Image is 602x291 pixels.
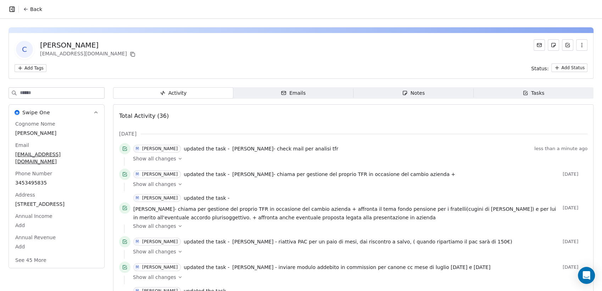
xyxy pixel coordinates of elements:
[184,194,229,202] span: updated the task -
[563,171,587,177] span: [DATE]
[136,146,139,152] div: M
[14,170,54,177] span: Phone Number
[133,155,583,162] a: Show all changes
[15,110,19,115] img: Swipe One
[119,130,136,137] span: [DATE]
[133,274,176,281] span: Show all changes
[184,145,229,152] span: updated the task -
[15,179,98,186] span: 3453495835
[232,171,455,177] span: [PERSON_NAME]- chiama per gestione del proprio TFR in occasione del cambio azienda +
[184,264,229,271] span: updated the task -
[523,89,545,97] div: Tasks
[133,206,556,220] span: [PERSON_NAME]- chiama per gestione del proprio TFR in occasione del cambio azienda + affronta il ...
[232,263,490,271] a: [PERSON_NAME] - inviare modulo addebito in commission per canone cc mese di luglio [DATE] e [DATE]
[142,239,178,244] div: [PERSON_NAME]
[531,65,548,72] span: Status:
[119,112,169,119] span: Total Activity (36)
[232,146,338,152] span: [PERSON_NAME]- check mail per analisi tfr
[281,89,306,97] div: Emails
[136,195,139,201] div: M
[563,239,587,245] span: [DATE]
[136,171,139,177] div: M
[15,64,46,72] button: Add Tags
[563,264,587,270] span: [DATE]
[232,170,455,179] a: [PERSON_NAME]- chiama per gestione del proprio TFR in occasione del cambio azienda +
[30,6,42,13] span: Back
[232,264,490,270] span: [PERSON_NAME] - inviare modulo addebito in commission per canone cc mese di luglio [DATE] e [DATE]
[133,223,176,230] span: Show all changes
[232,144,338,153] a: [PERSON_NAME]- check mail per analisi tfr
[15,201,98,208] span: [STREET_ADDRESS]
[142,265,178,270] div: [PERSON_NAME]
[133,181,176,188] span: Show all changes
[232,239,512,245] span: [PERSON_NAME] - riattiva PAC per un paio di mesi, dai riscontro a salvo, ( quando ripartiamo il p...
[232,237,512,246] a: [PERSON_NAME] - riattiva PAC per un paio di mesi, dai riscontro a salvo, ( quando ripartiamo il p...
[142,146,178,151] div: [PERSON_NAME]
[15,222,98,229] span: Add
[15,130,98,137] span: [PERSON_NAME]
[402,89,425,97] div: Notes
[133,181,583,188] a: Show all changes
[14,213,54,220] span: Annual Income
[578,267,595,284] div: Open Intercom Messenger
[184,238,229,245] span: updated the task -
[22,109,50,116] span: Swipe One
[40,50,137,59] div: [EMAIL_ADDRESS][DOMAIN_NAME]
[563,205,587,211] span: [DATE]
[19,3,46,16] button: Back
[133,248,176,255] span: Show all changes
[9,105,104,120] button: Swipe OneSwipe One
[133,155,176,162] span: Show all changes
[9,120,104,268] div: Swipe OneSwipe One
[11,254,51,267] button: See 45 More
[534,146,587,152] span: less than a minute ago
[136,239,139,245] div: M
[142,172,178,177] div: [PERSON_NAME]
[14,142,30,149] span: Email
[14,191,37,198] span: Address
[16,41,33,58] span: C
[133,274,583,281] a: Show all changes
[15,243,98,250] span: Add
[133,223,583,230] a: Show all changes
[40,40,137,50] div: [PERSON_NAME]
[136,264,139,270] div: M
[133,248,583,255] a: Show all changes
[14,120,57,127] span: Cognome Nome
[142,196,178,201] div: [PERSON_NAME]
[184,171,229,178] span: updated the task -
[551,64,587,72] button: Add Status
[14,234,57,241] span: Annual Revenue
[133,205,560,222] a: [PERSON_NAME]- chiama per gestione del proprio TFR in occasione del cambio azienda + affronta il ...
[15,151,98,165] span: [EMAIL_ADDRESS][DOMAIN_NAME]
